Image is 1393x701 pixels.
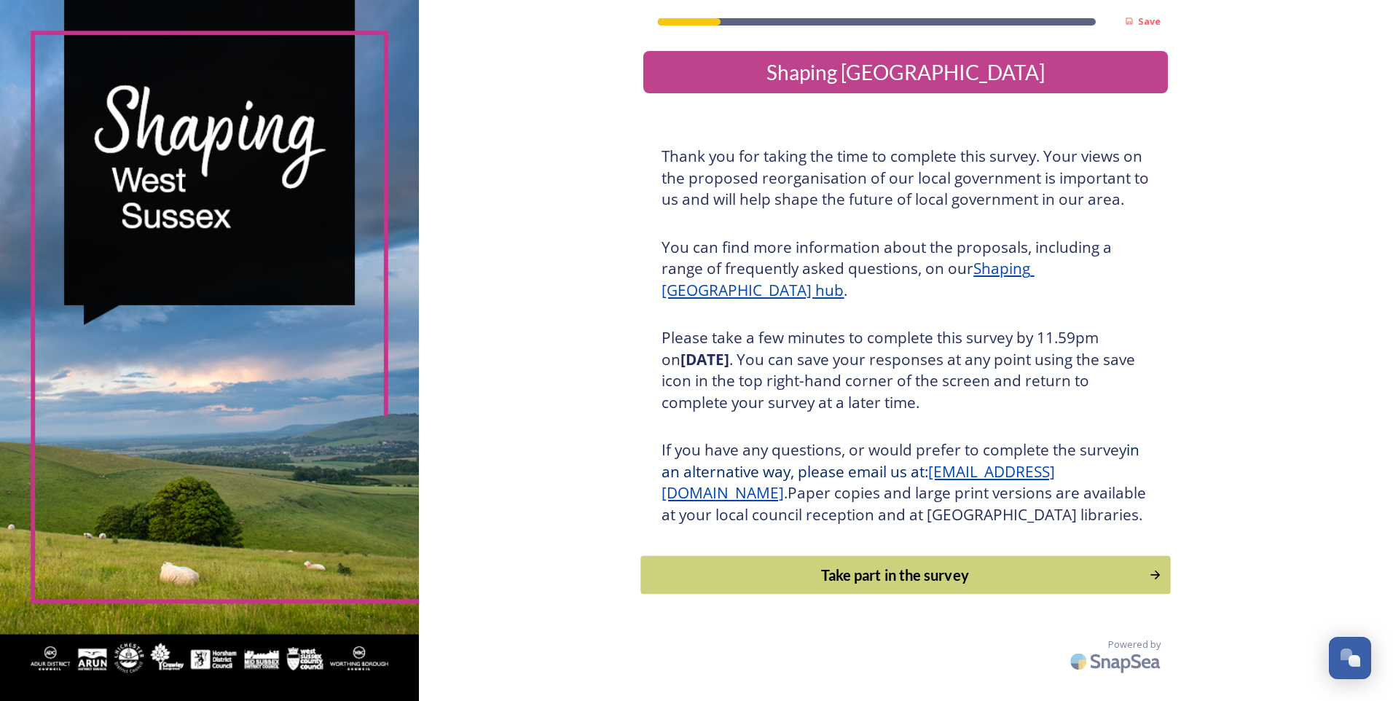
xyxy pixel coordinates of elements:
[1066,644,1168,678] img: SnapSea Logo
[662,237,1150,302] h3: You can find more information about the proposals, including a range of frequently asked question...
[680,349,729,369] strong: [DATE]
[662,258,1034,300] a: Shaping [GEOGRAPHIC_DATA] hub
[649,564,1142,586] div: Take part in the survey
[784,482,788,503] span: .
[641,556,1171,595] button: Continue
[1138,15,1161,28] strong: Save
[1108,638,1161,651] span: Powered by
[662,327,1150,413] h3: Please take a few minutes to complete this survey by 11.59pm on . You can save your responses at ...
[1329,637,1371,679] button: Open Chat
[649,57,1162,87] div: Shaping [GEOGRAPHIC_DATA]
[662,461,1055,504] a: [EMAIL_ADDRESS][DOMAIN_NAME]
[662,439,1150,525] h3: If you have any questions, or would prefer to complete the survey Paper copies and large print ve...
[662,439,1143,482] span: in an alternative way, please email us at:
[662,146,1150,211] h3: Thank you for taking the time to complete this survey. Your views on the proposed reorganisation ...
